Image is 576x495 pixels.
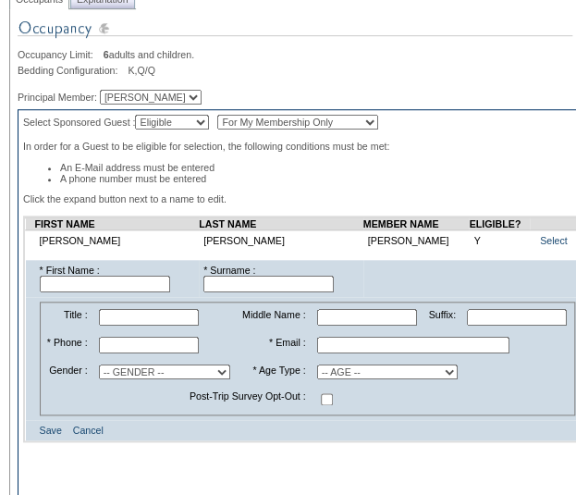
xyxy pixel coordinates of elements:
[128,65,155,76] span: K,Q/Q
[540,235,568,246] a: Select
[18,92,97,103] span: Principal Member:
[199,230,363,252] td: [PERSON_NAME]
[35,260,200,297] td: * First Name :
[237,304,310,330] td: Middle Name :
[199,218,363,230] td: LAST NAME
[18,65,125,76] span: Bedding Configuration:
[43,386,311,413] td: Post-Trip Survey Opt-Out :
[35,218,200,230] td: FIRST NAME
[40,425,62,436] a: Save
[43,304,92,330] td: Title :
[43,360,92,384] td: Gender :
[18,49,101,60] span: Occupancy Limit:
[363,218,470,230] td: MEMBER NAME
[469,218,529,230] td: ELIGIBLE?
[43,332,92,358] td: * Phone :
[363,230,470,252] td: [PERSON_NAME]
[237,332,310,358] td: * Email :
[104,49,109,60] span: 6
[423,304,460,330] td: Suffix:
[469,230,529,252] td: Y
[199,260,363,297] td: * Surname :
[237,360,310,384] td: * Age Type :
[18,17,572,49] img: Occupancy
[73,425,104,436] a: Cancel
[35,230,200,252] td: [PERSON_NAME]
